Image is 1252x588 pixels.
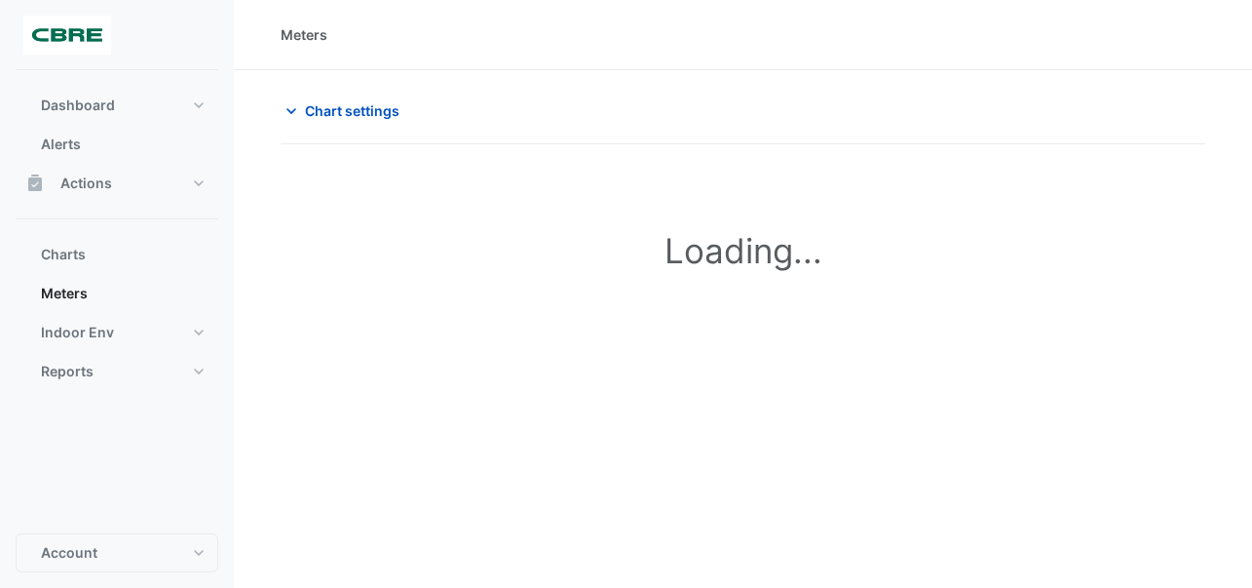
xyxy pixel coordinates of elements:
[281,94,412,128] button: Chart settings
[41,135,81,154] span: Alerts
[41,362,94,381] span: Reports
[16,313,218,352] button: Indoor Env
[16,533,218,572] button: Account
[16,235,218,274] button: Charts
[16,86,218,125] button: Dashboard
[305,100,399,121] span: Chart settings
[41,323,114,342] span: Indoor Env
[41,284,88,303] span: Meters
[16,164,218,203] button: Actions
[23,16,111,55] img: Company Logo
[16,125,218,164] button: Alerts
[281,24,327,45] div: Meters
[16,274,218,313] button: Meters
[41,543,97,563] span: Account
[41,96,115,115] span: Dashboard
[25,174,45,193] app-icon: Actions
[16,352,218,391] button: Reports
[60,174,112,193] span: Actions
[41,245,86,264] span: Charts
[312,230,1174,271] h1: Loading...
